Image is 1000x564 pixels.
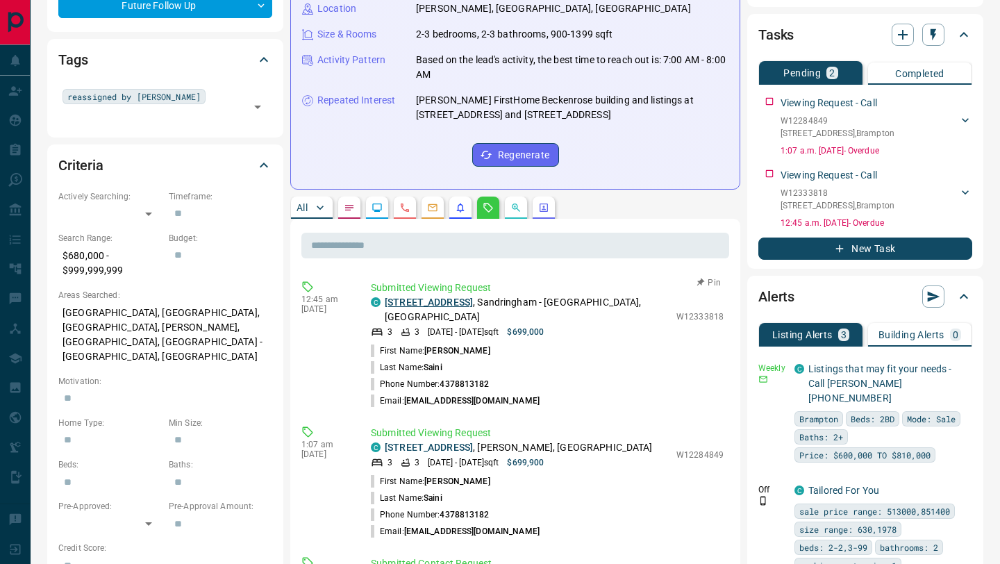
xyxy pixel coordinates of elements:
[851,412,894,426] span: Beds: 2BD
[387,456,392,469] p: 3
[758,18,972,51] div: Tasks
[676,310,724,323] p: W12333818
[371,492,442,504] p: Last Name:
[58,43,272,76] div: Tags
[799,412,838,426] span: Brampton
[371,281,724,295] p: Submitted Viewing Request
[781,96,877,110] p: Viewing Request - Call
[424,363,442,372] span: Saini
[385,295,669,324] p: , Sandringham - [GEOGRAPHIC_DATA], [GEOGRAPHIC_DATA]
[317,93,395,108] p: Repeated Interest
[758,24,794,46] h2: Tasks
[317,1,356,16] p: Location
[404,396,540,406] span: [EMAIL_ADDRESS][DOMAIN_NAME]
[67,90,201,103] span: reassigned by [PERSON_NAME]
[415,326,419,338] p: 3
[799,540,867,554] span: beds: 2-2,3-99
[758,285,794,308] h2: Alerts
[878,330,944,340] p: Building Alerts
[416,27,613,42] p: 2-3 bedrooms, 2-3 bathrooms, 900-1399 sqft
[507,326,544,338] p: $699,000
[317,53,385,67] p: Activity Pattern
[371,297,381,307] div: condos.ca
[689,276,729,289] button: Pin
[169,190,272,203] p: Timeframe:
[416,93,728,122] p: [PERSON_NAME] FirstHome Beckenrose building and listings at [STREET_ADDRESS] and [STREET_ADDRESS]
[799,522,897,536] span: size range: 630,1978
[799,448,931,462] span: Price: $600,000 TO $810,000
[169,232,272,244] p: Budget:
[483,202,494,213] svg: Requests
[428,326,499,338] p: [DATE] - [DATE] sqft
[440,510,489,520] span: 4378813182
[169,500,272,513] p: Pre-Approval Amount:
[344,202,355,213] svg: Notes
[297,203,308,213] p: All
[58,49,87,71] h2: Tags
[428,456,499,469] p: [DATE] - [DATE] sqft
[301,304,350,314] p: [DATE]
[440,379,489,389] span: 4378813182
[758,280,972,313] div: Alerts
[841,330,847,340] p: 3
[758,238,972,260] button: New Task
[371,361,442,374] p: Last Name:
[371,525,540,538] p: Email:
[953,330,958,340] p: 0
[404,526,540,536] span: [EMAIL_ADDRESS][DOMAIN_NAME]
[371,426,724,440] p: Submitted Viewing Request
[427,202,438,213] svg: Emails
[781,187,894,199] p: W12333818
[169,417,272,429] p: Min Size:
[58,244,162,282] p: $680,000 - $999,999,999
[301,295,350,304] p: 12:45 am
[169,458,272,471] p: Baths:
[781,199,894,212] p: [STREET_ADDRESS] , Brampton
[385,442,473,453] a: [STREET_ADDRESS]
[538,202,549,213] svg: Agent Actions
[424,493,442,503] span: Saini
[808,485,879,496] a: Tailored For You
[58,375,272,388] p: Motivation:
[58,500,162,513] p: Pre-Approved:
[781,184,972,215] div: W12333818[STREET_ADDRESS],Brampton
[781,127,894,140] p: [STREET_ADDRESS] , Brampton
[781,168,877,183] p: Viewing Request - Call
[907,412,956,426] span: Mode: Sale
[794,486,804,495] div: condos.ca
[781,112,972,142] div: W12284849[STREET_ADDRESS],Brampton
[58,289,272,301] p: Areas Searched:
[371,475,490,488] p: First Name:
[399,202,410,213] svg: Calls
[781,144,972,157] p: 1:07 a.m. [DATE] - Overdue
[783,68,821,78] p: Pending
[58,154,103,176] h2: Criteria
[371,378,490,390] p: Phone Number:
[372,202,383,213] svg: Lead Browsing Activity
[415,456,419,469] p: 3
[387,326,392,338] p: 3
[794,364,804,374] div: condos.ca
[781,115,894,127] p: W12284849
[758,496,768,506] svg: Push Notification Only
[424,476,490,486] span: [PERSON_NAME]
[371,508,490,521] p: Phone Number:
[317,27,377,42] p: Size & Rooms
[455,202,466,213] svg: Listing Alerts
[781,217,972,229] p: 12:45 a.m. [DATE] - Overdue
[799,504,950,518] span: sale price range: 513000,851400
[676,449,724,461] p: W12284849
[416,1,691,16] p: [PERSON_NAME], [GEOGRAPHIC_DATA], [GEOGRAPHIC_DATA]
[58,190,162,203] p: Actively Searching:
[301,449,350,459] p: [DATE]
[758,374,768,384] svg: Email
[58,542,272,554] p: Credit Score:
[424,346,490,356] span: [PERSON_NAME]
[58,149,272,182] div: Criteria
[799,430,843,444] span: Baths: 2+
[58,301,272,368] p: [GEOGRAPHIC_DATA], [GEOGRAPHIC_DATA], [GEOGRAPHIC_DATA], [PERSON_NAME], [GEOGRAPHIC_DATA], [GEOGR...
[880,540,938,554] span: bathrooms: 2
[758,483,786,496] p: Off
[510,202,522,213] svg: Opportunities
[758,362,786,374] p: Weekly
